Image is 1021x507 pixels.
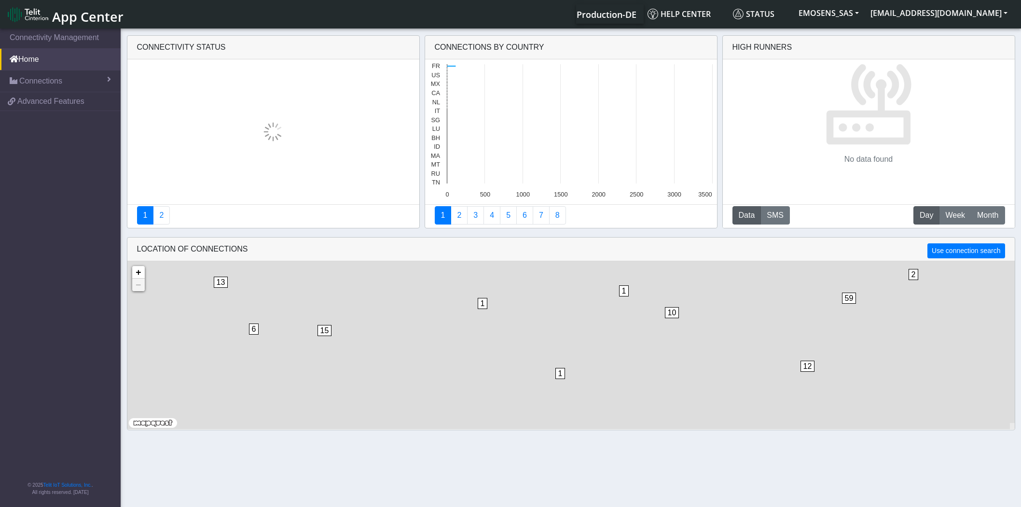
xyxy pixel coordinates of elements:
text: 2000 [592,191,605,198]
img: knowledge.svg [648,9,658,19]
a: Your current platform instance [576,4,636,24]
img: loading.gif [263,122,283,141]
a: Deployment status [153,206,170,225]
button: EMOSENS_SAS [793,4,865,22]
span: 1 [619,285,629,296]
button: Week [939,206,971,225]
img: status.svg [733,9,744,19]
text: MX [430,80,440,87]
a: Not Connected for 30 days [549,206,566,225]
text: 1500 [554,191,567,198]
text: MA [430,152,440,159]
p: No data found [844,154,893,165]
span: Connections [19,75,62,87]
nav: Summary paging [137,206,410,225]
button: Data [732,206,761,225]
text: 0 [445,191,449,198]
button: [EMAIL_ADDRESS][DOMAIN_NAME] [865,4,1013,22]
text: LU [432,125,440,132]
div: 1 [555,368,565,397]
span: Advanced Features [17,96,84,107]
span: 15 [317,325,332,336]
text: CA [431,89,440,97]
text: 3500 [698,191,712,198]
a: Status [729,4,793,24]
a: Usage by Carrier [500,206,517,225]
text: SG [431,116,440,124]
text: US [431,71,440,79]
text: TN [431,179,440,186]
text: 2500 [629,191,643,198]
div: Connectivity status [127,36,419,59]
span: Month [977,210,998,221]
a: Usage per Country [467,206,484,225]
text: 3000 [667,191,681,198]
div: LOCATION OF CONNECTIONS [127,238,1015,261]
a: 14 Days Trend [516,206,533,225]
span: 12 [800,361,815,372]
text: NL [432,99,440,106]
text: MT [431,161,440,168]
button: SMS [760,206,790,225]
a: Telit IoT Solutions, Inc. [43,482,92,488]
span: 13 [214,277,228,288]
span: 1 [555,368,566,379]
span: Day [920,210,933,221]
text: 500 [480,191,490,198]
text: ID [434,143,440,150]
a: Zoom out [132,279,145,291]
button: Month [971,206,1005,225]
span: 2 [909,269,919,280]
a: Carrier [451,206,468,225]
span: 6 [249,324,259,335]
a: Connections By Country [435,206,452,225]
text: IT [434,107,440,114]
text: FR [431,62,440,70]
a: Connections By Carrier [483,206,500,225]
span: 59 [842,293,856,304]
span: Status [733,9,774,19]
div: Connections By Country [425,36,717,59]
span: 1 [478,298,488,309]
span: App Center [52,8,124,26]
div: 1 [478,298,487,327]
text: 1000 [516,191,529,198]
button: Use connection search [927,243,1005,258]
text: BH [431,134,440,141]
div: 1 [619,285,629,314]
a: Help center [644,4,729,24]
a: App Center [8,4,122,25]
img: logo-telit-cinterion-gw-new.png [8,7,48,22]
a: Connectivity status [137,206,154,225]
a: Zero Session [533,206,550,225]
a: Zoom in [132,266,145,279]
span: Week [945,210,965,221]
span: 10 [665,307,679,318]
img: No data found [825,59,911,146]
div: High Runners [732,42,792,53]
button: Day [913,206,939,225]
span: Help center [648,9,711,19]
nav: Summary paging [435,206,707,225]
span: Production-DE [577,9,636,20]
text: RU [431,170,440,177]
